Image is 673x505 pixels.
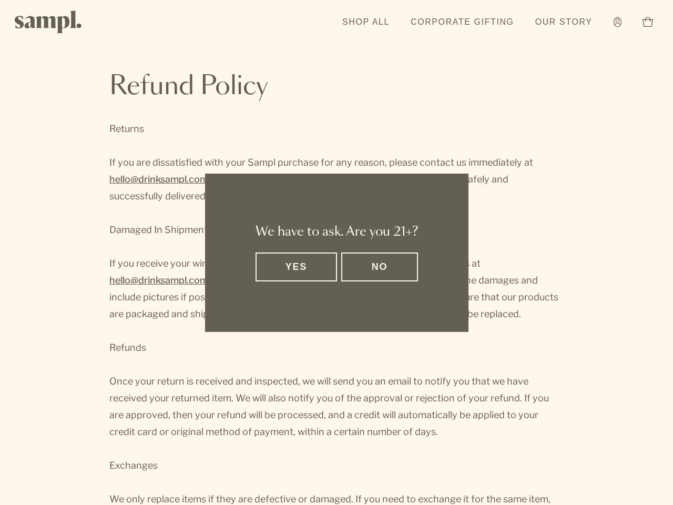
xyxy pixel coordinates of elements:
a: Our Story [530,11,598,34]
img: Sampl logo [15,11,82,33]
a: Shop All [337,11,395,34]
a: Corporate Gifting [405,11,519,34]
button: No [341,252,417,281]
h2: We have to ask. Are you 21+? [256,224,418,240]
button: Yes [256,252,338,281]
